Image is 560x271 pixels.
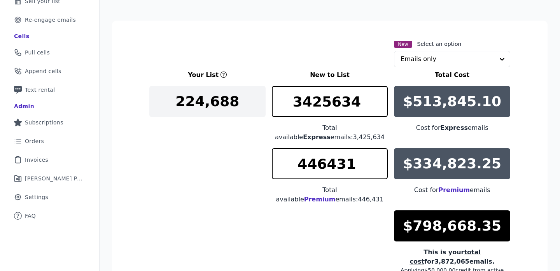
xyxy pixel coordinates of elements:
a: Append cells [6,63,93,80]
a: [PERSON_NAME] Performance [6,170,93,187]
span: New [394,41,412,48]
div: Total available emails: 3,425,634 [272,123,388,142]
div: Total available emails: 446,431 [272,185,388,204]
span: Express [441,124,468,131]
div: Admin [14,102,34,110]
div: This is your for 3,872,065 emails. [394,248,510,266]
div: Cost for emails [394,123,510,133]
span: Re-engage emails [25,16,76,24]
h3: New to List [272,70,388,80]
a: Pull cells [6,44,93,61]
span: Subscriptions [25,119,63,126]
h3: Total Cost [394,70,510,80]
span: Orders [25,137,44,145]
span: Premium [304,196,336,203]
span: Premium [438,186,470,194]
span: Invoices [25,156,48,164]
span: Settings [25,193,48,201]
a: Subscriptions [6,114,93,131]
a: Re-engage emails [6,11,93,28]
a: Settings [6,189,93,206]
a: Text rental [6,81,93,98]
p: 224,688 [175,94,239,109]
a: Orders [6,133,93,150]
p: $798,668.35 [403,218,501,234]
a: Invoices [6,151,93,168]
label: Select an option [417,40,462,48]
p: $334,823.25 [403,156,501,171]
div: Cells [14,32,29,40]
span: Text rental [25,86,55,94]
span: [PERSON_NAME] Performance [25,175,84,182]
div: Cost for emails [394,185,510,195]
span: Append cells [25,67,61,75]
span: FAQ [25,212,36,220]
p: $513,845.10 [403,94,501,109]
h3: Your List [188,70,219,80]
span: Pull cells [25,49,50,56]
span: Express [303,133,331,141]
a: FAQ [6,207,93,224]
